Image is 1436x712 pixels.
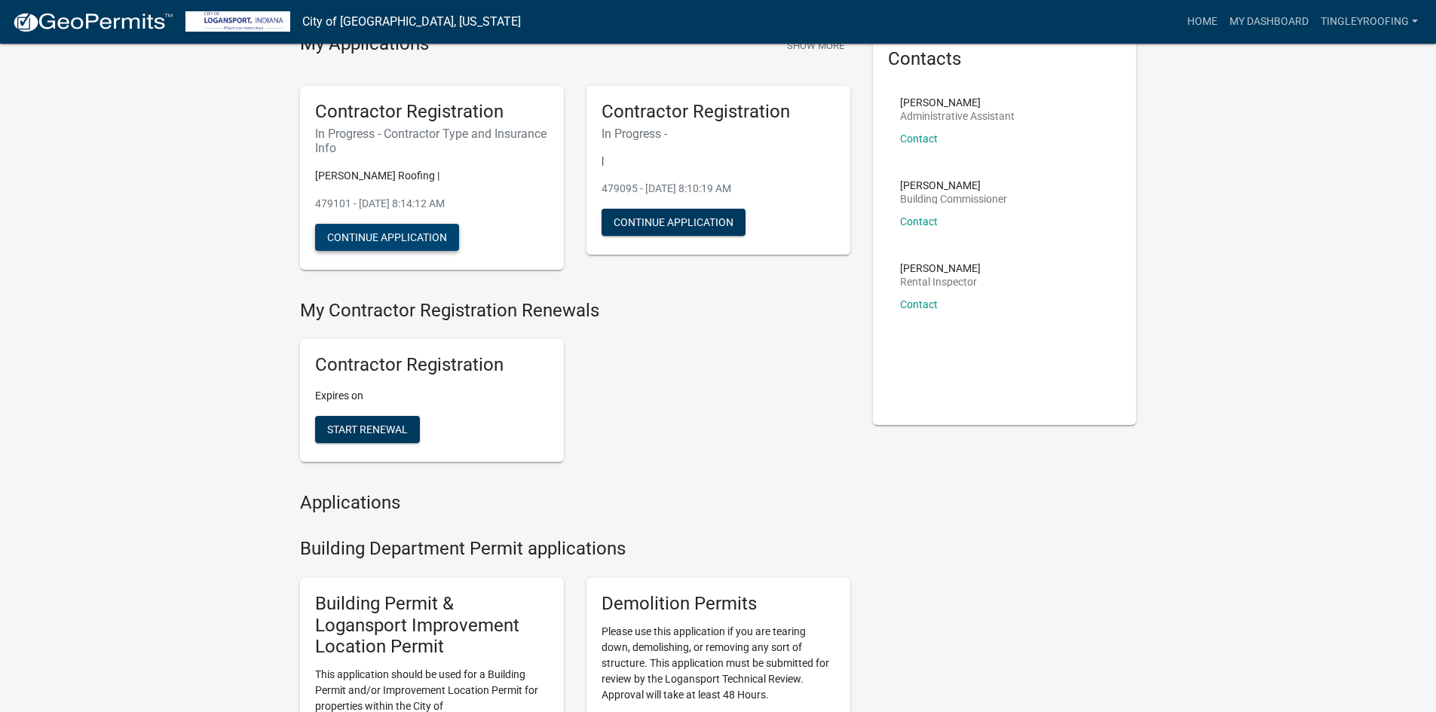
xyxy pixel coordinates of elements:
[300,300,850,475] wm-registration-list-section: My Contractor Registration Renewals
[300,33,429,56] h4: My Applications
[900,133,938,145] a: Contact
[315,101,549,123] h5: Contractor Registration
[602,127,835,141] h6: In Progress -
[300,300,850,322] h4: My Contractor Registration Renewals
[900,180,1007,191] p: [PERSON_NAME]
[315,388,549,404] p: Expires on
[302,9,521,35] a: City of [GEOGRAPHIC_DATA], [US_STATE]
[602,181,835,197] p: 479095 - [DATE] 8:10:19 AM
[1223,8,1315,36] a: My Dashboard
[602,153,835,169] p: |
[900,215,938,228] a: Contact
[315,127,549,155] h6: In Progress - Contractor Type and Insurance Info
[900,111,1015,121] p: Administrative Assistant
[327,423,408,435] span: Start Renewal
[315,593,549,658] h5: Building Permit & Logansport Improvement Location Permit
[900,277,981,287] p: Rental Inspector
[888,48,1122,70] h5: Contacts
[315,354,549,376] h5: Contractor Registration
[900,298,938,310] a: Contact
[602,209,746,236] button: Continue Application
[602,593,835,615] h5: Demolition Permits
[300,492,850,514] h4: Applications
[602,624,835,703] p: Please use this application if you are tearing down, demolishing, or removing any sort of structu...
[315,224,459,251] button: Continue Application
[185,11,290,32] img: City of Logansport, Indiana
[900,194,1007,204] p: Building Commissioner
[315,416,420,443] button: Start Renewal
[315,168,549,184] p: [PERSON_NAME] Roofing |
[781,33,850,58] button: Show More
[300,538,850,560] h4: Building Department Permit applications
[1315,8,1424,36] a: tingleyroofing
[900,263,981,273] p: [PERSON_NAME]
[602,101,835,123] h5: Contractor Registration
[1181,8,1223,36] a: Home
[315,196,549,212] p: 479101 - [DATE] 8:14:12 AM
[900,97,1015,108] p: [PERSON_NAME]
